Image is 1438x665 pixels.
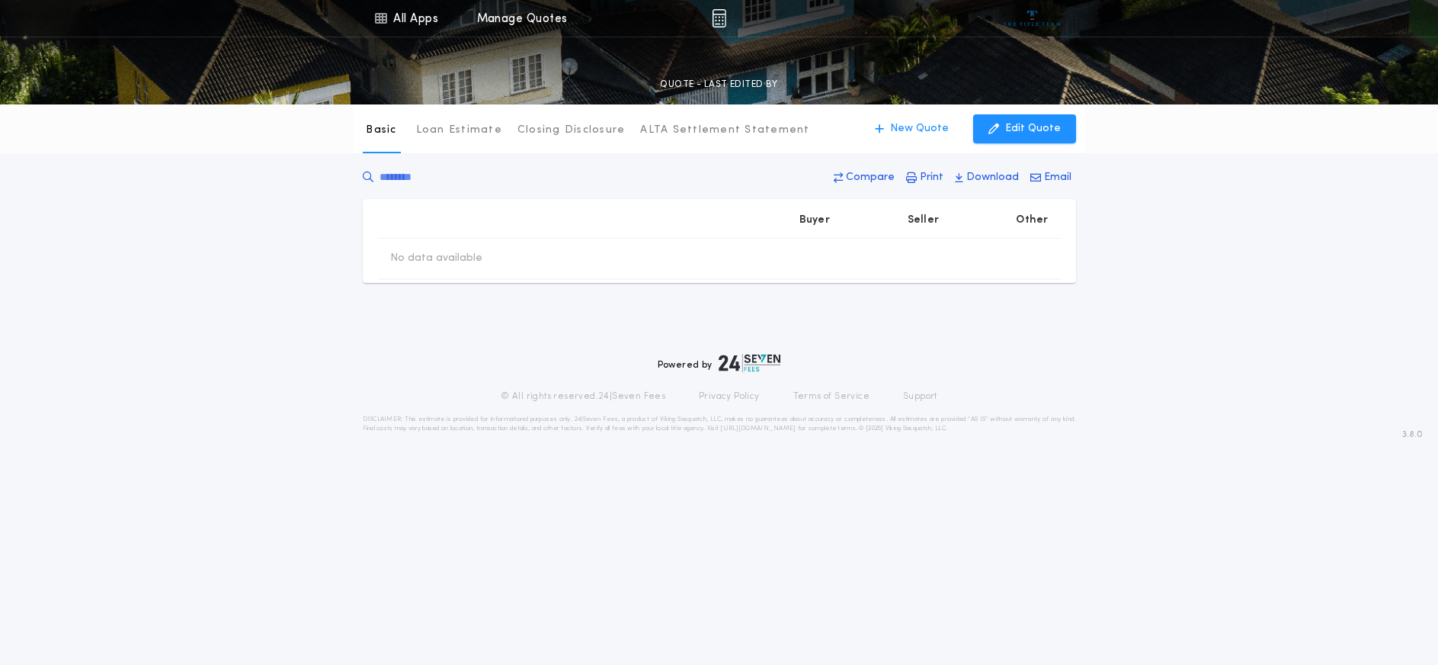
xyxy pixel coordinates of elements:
[846,170,895,185] p: Compare
[1005,121,1061,137] p: Edit Quote
[890,121,949,137] p: New Quote
[860,114,964,143] button: New Quote
[517,123,626,138] p: Closing Disclosure
[660,77,777,92] p: QUOTE - LAST EDITED BY
[1044,170,1071,185] p: Email
[829,164,899,191] button: Compare
[902,164,948,191] button: Print
[1004,11,1061,26] img: vs-icon
[950,164,1023,191] button: Download
[1402,428,1423,442] span: 3.8.0
[658,354,781,372] div: Powered by
[719,354,781,372] img: logo
[1016,213,1048,228] p: Other
[712,9,726,27] img: img
[501,390,665,403] p: © All rights reserved. 24|Seven Fees
[640,123,809,138] p: ALTA Settlement Statement
[973,114,1076,143] button: Edit Quote
[966,170,1019,185] p: Download
[363,415,1076,433] p: DISCLAIMER: This estimate is provided for informational purposes only. 24|Seven Fees, a product o...
[366,123,396,138] p: Basic
[908,213,940,228] p: Seller
[799,213,830,228] p: Buyer
[920,170,943,185] p: Print
[699,390,760,403] a: Privacy Policy
[416,123,502,138] p: Loan Estimate
[1026,164,1076,191] button: Email
[378,239,495,278] td: No data available
[793,390,870,403] a: Terms of Service
[903,390,937,403] a: Support
[720,426,796,432] a: [URL][DOMAIN_NAME]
